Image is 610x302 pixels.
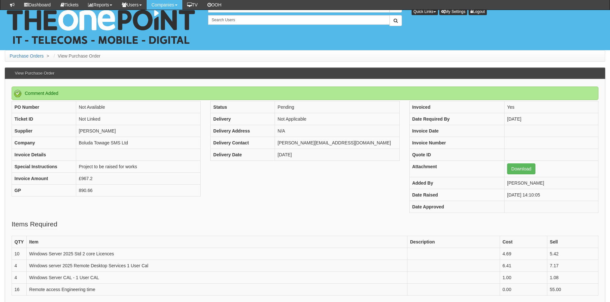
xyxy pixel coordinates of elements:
[507,163,535,174] a: Download
[469,8,487,15] a: Logout
[547,284,598,296] td: 55.00
[12,272,27,284] td: 4
[12,219,57,229] legend: Items Required
[500,248,547,260] td: 4.69
[211,113,275,125] th: Delivery
[12,113,76,125] th: Ticket ID
[409,101,504,113] th: Invoiced
[52,53,101,59] li: View Purchase Order
[26,272,407,284] td: Windows Server CAL - 1 User CAL
[12,185,76,197] th: GP
[407,236,500,248] th: Description
[12,125,76,137] th: Supplier
[500,272,547,284] td: 1.00
[500,260,547,272] td: 6.41
[547,272,598,284] td: 1.08
[409,137,504,149] th: Invoice Number
[275,125,399,137] td: N/A
[275,149,399,161] td: [DATE]
[76,173,201,185] td: £967.2
[12,101,76,113] th: PO Number
[76,161,201,173] td: Project to be raised for works
[505,113,598,125] td: [DATE]
[12,149,76,161] th: Invoice Details
[76,101,201,113] td: Not Available
[409,189,504,201] th: Date Raised
[12,137,76,149] th: Company
[547,236,598,248] th: Sell
[505,177,598,189] td: [PERSON_NAME]
[26,260,407,272] td: Windows server 2025 Remote Desktop Services 1 User Cal
[76,137,201,149] td: Boluda Towage SMS Ltd
[409,201,504,213] th: Date Approved
[500,284,547,296] td: 0.00
[12,284,27,296] td: 16
[409,161,504,177] th: Attachment
[12,173,76,185] th: Invoice Amount
[275,113,399,125] td: Not Applicable
[26,248,407,260] td: Windows Server 2025 Std 2 core Licences
[208,15,389,25] input: Search Users
[12,236,27,248] th: QTY
[211,137,275,149] th: Delivery Contact
[505,101,598,113] td: Yes
[500,236,547,248] th: Cost
[409,177,504,189] th: Added By
[76,185,201,197] td: 890.66
[76,113,201,125] td: Not Linked
[26,284,407,296] td: Remote access Engineering time
[412,8,438,15] button: Quick Links
[409,113,504,125] th: Date Required By
[10,53,44,59] a: Purchase Orders
[211,125,275,137] th: Delivery Address
[12,248,27,260] td: 10
[26,236,407,248] th: Item
[12,161,76,173] th: Special Instructions
[409,149,504,161] th: Quote ID
[439,8,468,15] a: My Settings
[12,68,58,79] h3: View Purchase Order
[76,125,201,137] td: [PERSON_NAME]
[211,149,275,161] th: Delivery Date
[211,101,275,113] th: Status
[505,189,598,201] td: [DATE] 14:10:05
[409,125,504,137] th: Invoice Date
[12,87,598,100] div: Comment Added
[275,137,399,149] td: [PERSON_NAME][EMAIL_ADDRESS][DOMAIN_NAME]
[547,248,598,260] td: 5.42
[275,101,399,113] td: Pending
[12,260,27,272] td: 4
[547,260,598,272] td: 7.17
[45,53,51,59] span: >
